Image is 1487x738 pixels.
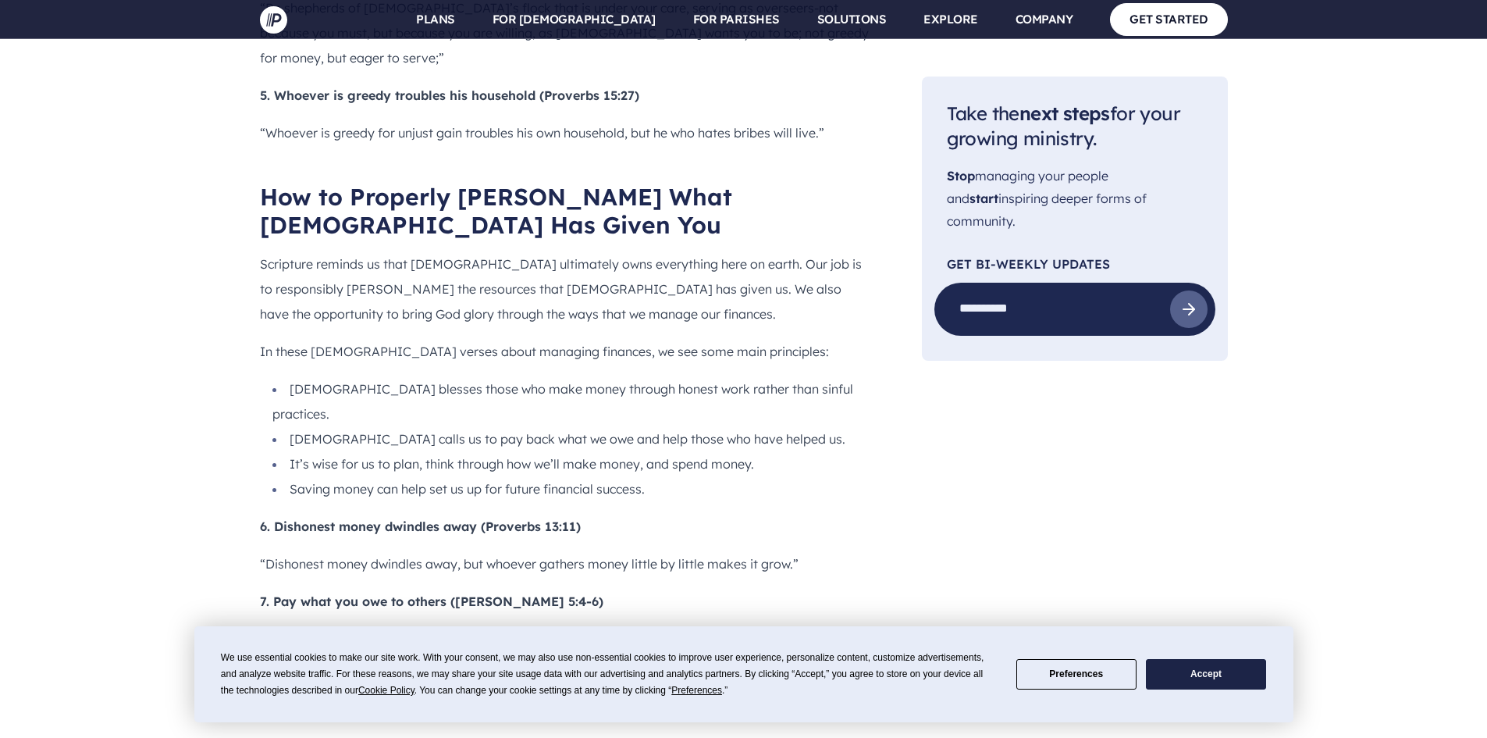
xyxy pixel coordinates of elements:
[358,685,414,696] span: Cookie Policy
[969,191,998,206] span: start
[272,426,872,451] li: [DEMOGRAPHIC_DATA] calls us to pay back what we owe and help those who have helped us.
[947,102,1180,151] span: Take the for your growing ministry.
[671,685,722,696] span: Preferences
[947,166,1203,233] p: managing your people and inspiring deeper forms of community.
[221,650,998,699] div: We use essential cookies to make our site work. With your consent, we may also use non-essential ...
[272,476,872,501] li: Saving money can help set us up for future financial success.
[1146,659,1266,690] button: Accept
[194,626,1293,722] div: Cookie Consent Prompt
[260,551,872,576] p: “Dishonest money dwindles away, but whoever gathers money little by little makes it grow.”
[272,376,872,426] li: [DEMOGRAPHIC_DATA] blesses those who make money through honest work rather than sinful practices.
[260,339,872,364] p: In these [DEMOGRAPHIC_DATA] verses about managing finances, we see some main principles:
[260,519,581,534] b: 6. Dishonest money dwindles away (Proverbs 13:11)
[260,251,872,326] p: Scripture reminds us that [DEMOGRAPHIC_DATA] ultimately owns everything here on earth. Our job is...
[1016,659,1137,690] button: Preferences
[260,183,872,239] h2: How to Properly [PERSON_NAME] What [DEMOGRAPHIC_DATA] Has Given You
[1019,102,1110,125] span: next steps
[260,87,639,103] b: 5. Whoever is greedy troubles his household (Proverbs 15:27)
[272,451,872,476] li: It’s wise for us to plan, think through how we’ll make money, and spend money.
[1110,3,1228,35] a: GET STARTED
[260,594,603,609] b: 7. Pay what you owe to others ([PERSON_NAME] 5:4-6)
[947,258,1203,270] p: Get Bi-Weekly Updates
[260,120,872,145] p: “Whoever is greedy for unjust gain troubles his own household, but he who hates bribes will live.”
[947,169,975,184] span: Stop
